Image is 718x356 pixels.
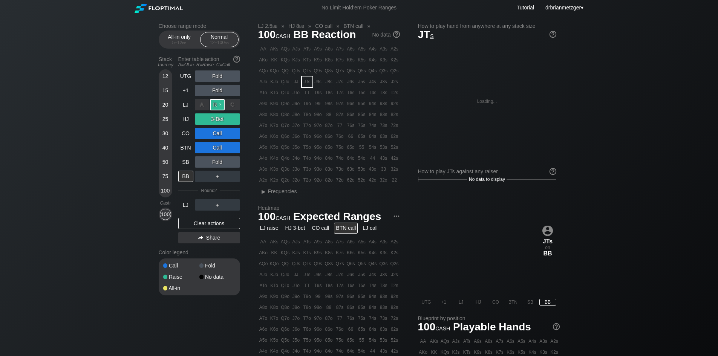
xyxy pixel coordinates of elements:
[269,164,280,174] div: K3o
[363,23,374,29] span: »
[346,87,356,98] div: T6s
[543,3,585,12] div: ▾
[302,142,312,153] div: T5o
[302,120,312,131] div: T7o
[233,55,241,63] img: help.32db89a4.svg
[313,131,323,142] div: 96o
[357,109,367,120] div: 85s
[178,156,193,168] div: SB
[346,175,356,185] div: 62o
[389,175,400,185] div: 22
[313,175,323,185] div: 92o
[346,248,356,258] div: K6s
[291,76,302,87] div: JJ
[280,87,291,98] div: QTo
[313,248,323,258] div: K9s
[178,113,193,125] div: HJ
[269,109,280,120] div: K8o
[346,55,356,65] div: K6s
[269,87,280,98] div: KTo
[291,87,302,98] div: JTo
[163,263,199,268] div: Call
[545,5,581,11] span: drbrianmetzger
[160,209,171,220] div: 100
[314,23,334,29] span: CO call
[378,55,389,65] div: K3s
[302,66,312,76] div: QTs
[302,248,312,258] div: KTs
[357,153,367,163] div: 54o
[357,98,367,109] div: 95s
[276,213,290,222] span: cash
[199,274,236,280] div: No data
[159,23,240,29] h2: Choose range mode
[367,66,378,76] div: Q4s
[302,164,312,174] div: T3o
[163,286,199,291] div: All-in
[378,175,389,185] div: 32o
[156,62,175,67] div: Tourney
[162,32,197,47] div: All-in only
[268,188,297,194] span: Frequencies
[378,248,389,258] div: K3s
[195,128,240,139] div: Call
[291,44,302,54] div: AJs
[291,248,302,258] div: KJs
[178,70,193,82] div: UTG
[335,164,345,174] div: 73o
[313,55,323,65] div: K9s
[178,142,193,153] div: BTN
[324,120,334,131] div: 87o
[324,248,334,258] div: K8s
[357,175,367,185] div: 52o
[310,5,408,12] div: No Limit Hold’em Poker Ranges
[313,153,323,163] div: 94o
[313,109,323,120] div: 98o
[269,142,280,153] div: K5o
[357,120,367,131] div: 75s
[389,44,400,54] div: A2s
[269,237,280,247] div: AKs
[277,23,288,29] span: »
[335,175,345,185] div: 72o
[195,99,210,110] div: A
[156,53,175,70] div: Stack
[257,23,279,29] span: LJ 2.5
[367,55,378,65] div: K4s
[335,98,345,109] div: 97s
[389,120,400,131] div: 72s
[346,131,356,142] div: 66
[280,66,291,76] div: QQ
[357,237,367,247] div: A5s
[217,102,222,106] span: ✕
[291,175,302,185] div: J2o
[292,29,357,41] span: BB Reaction
[313,66,323,76] div: Q9s
[367,44,378,54] div: A4s
[346,98,356,109] div: 96s
[346,153,356,163] div: 64o
[291,142,302,153] div: J5o
[178,218,240,229] div: Clear actions
[280,258,291,269] div: QQ
[392,30,401,38] img: help.32db89a4.svg
[283,223,307,234] div: HJ 3-bet
[258,66,269,76] div: AQo
[269,44,280,54] div: AKs
[346,120,356,131] div: 76s
[201,188,217,193] div: Round 2
[178,128,193,139] div: CO
[367,153,378,163] div: 44
[280,175,291,185] div: Q2o
[310,223,331,234] div: CO call
[291,237,302,247] div: AJs
[335,44,345,54] div: A7s
[378,120,389,131] div: 73s
[280,131,291,142] div: Q6o
[346,44,356,54] div: A6s
[178,53,240,70] div: Enter table action
[258,258,269,269] div: AQo
[389,76,400,87] div: J2s
[335,237,345,247] div: A7s
[163,274,199,280] div: Raise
